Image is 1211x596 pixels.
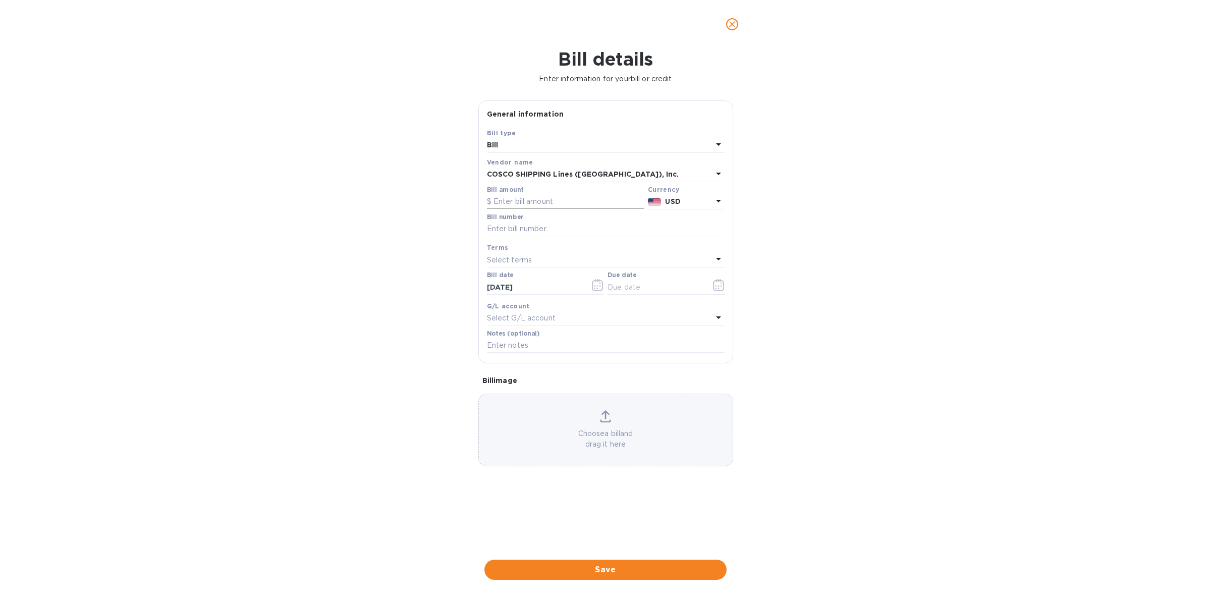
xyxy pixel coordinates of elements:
b: Currency [648,186,679,193]
b: COSCO SHIPPING Lines ([GEOGRAPHIC_DATA]), Inc. [487,170,679,178]
label: Bill amount [487,187,523,193]
p: Bill image [482,375,729,386]
b: General information [487,110,564,118]
p: Select G/L account [487,313,556,323]
b: G/L account [487,302,530,310]
b: USD [665,197,680,205]
b: Bill [487,141,499,149]
label: Bill date [487,273,514,279]
h1: Bill details [8,48,1203,70]
input: Select date [487,280,582,295]
label: Bill number [487,214,523,220]
label: Due date [608,273,636,279]
b: Bill type [487,129,516,137]
span: Save [492,564,719,576]
button: close [720,12,744,36]
p: Select terms [487,255,532,265]
label: Notes (optional) [487,331,540,337]
p: Enter information for your bill or credit [8,74,1203,84]
img: USD [648,198,662,205]
p: Choose a bill and drag it here [479,428,733,450]
input: $ Enter bill amount [487,194,644,209]
input: Enter bill number [487,222,725,237]
input: Enter notes [487,338,725,353]
button: Save [484,560,727,580]
b: Terms [487,244,509,251]
input: Due date [608,280,703,295]
b: Vendor name [487,158,533,166]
